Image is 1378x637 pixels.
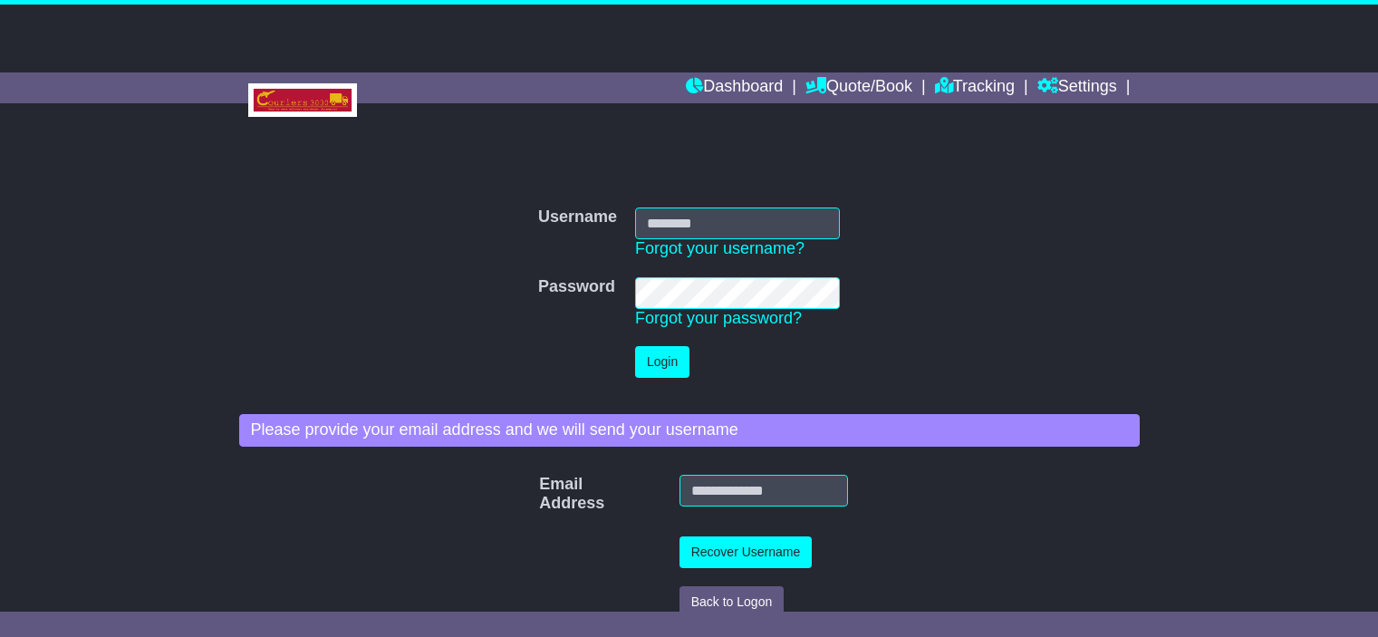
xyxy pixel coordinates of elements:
[679,536,813,568] button: Recover Username
[935,72,1015,103] a: Tracking
[538,208,617,227] label: Username
[635,309,802,327] a: Forgot your password?
[635,346,689,378] button: Login
[686,72,783,103] a: Dashboard
[530,475,563,514] label: Email Address
[635,239,805,257] a: Forgot your username?
[538,277,615,297] label: Password
[1037,72,1117,103] a: Settings
[239,414,1140,447] div: Please provide your email address and we will send your username
[805,72,912,103] a: Quote/Book
[679,586,785,618] button: Back to Logon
